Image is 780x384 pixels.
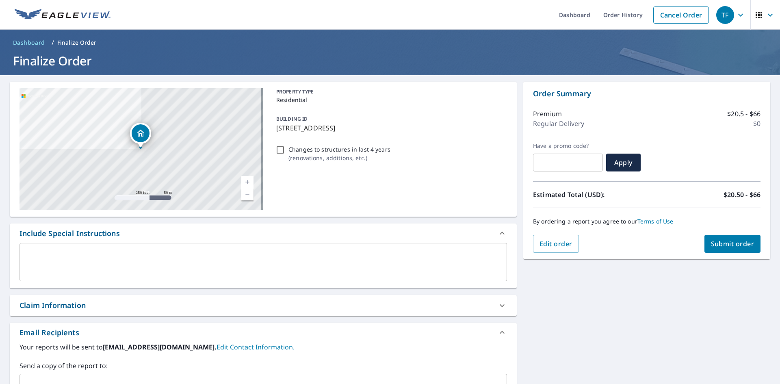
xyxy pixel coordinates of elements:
[19,342,507,352] label: Your reports will be sent to
[539,239,572,248] span: Edit order
[276,123,504,133] p: [STREET_ADDRESS]
[52,38,54,48] li: /
[10,36,770,49] nav: breadcrumb
[711,239,754,248] span: Submit order
[276,115,308,122] p: BUILDING ID
[19,300,86,311] div: Claim Information
[704,235,761,253] button: Submit order
[15,9,110,21] img: EV Logo
[533,218,760,225] p: By ordering a report you agree to our
[653,7,709,24] a: Cancel Order
[724,190,760,200] p: $20.50 - $66
[533,142,603,150] label: Have a promo code?
[753,119,760,128] p: $0
[533,88,760,99] p: Order Summary
[10,295,517,316] div: Claim Information
[13,39,45,47] span: Dashboard
[276,88,504,95] p: PROPERTY TYPE
[19,327,79,338] div: Email Recipients
[10,323,517,342] div: Email Recipients
[103,343,217,351] b: [EMAIL_ADDRESS][DOMAIN_NAME].
[10,36,48,49] a: Dashboard
[288,145,390,154] p: Changes to structures in last 4 years
[241,176,253,188] a: Current Level 17, Zoom In
[533,235,579,253] button: Edit order
[613,158,634,167] span: Apply
[727,109,760,119] p: $20.5 - $66
[10,223,517,243] div: Include Special Instructions
[19,228,120,239] div: Include Special Instructions
[637,217,674,225] a: Terms of Use
[533,119,584,128] p: Regular Delivery
[533,190,647,200] p: Estimated Total (USD):
[19,361,507,371] label: Send a copy of the report to:
[288,154,390,162] p: ( renovations, additions, etc. )
[10,52,770,69] h1: Finalize Order
[606,154,641,171] button: Apply
[276,95,504,104] p: Residential
[533,109,562,119] p: Premium
[716,6,734,24] div: TF
[130,123,151,148] div: Dropped pin, building 1, Residential property, 1551 Valley Rd Coatesville, PA 19320
[57,39,97,47] p: Finalize Order
[241,188,253,200] a: Current Level 17, Zoom Out
[217,343,295,351] a: EditContactInfo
